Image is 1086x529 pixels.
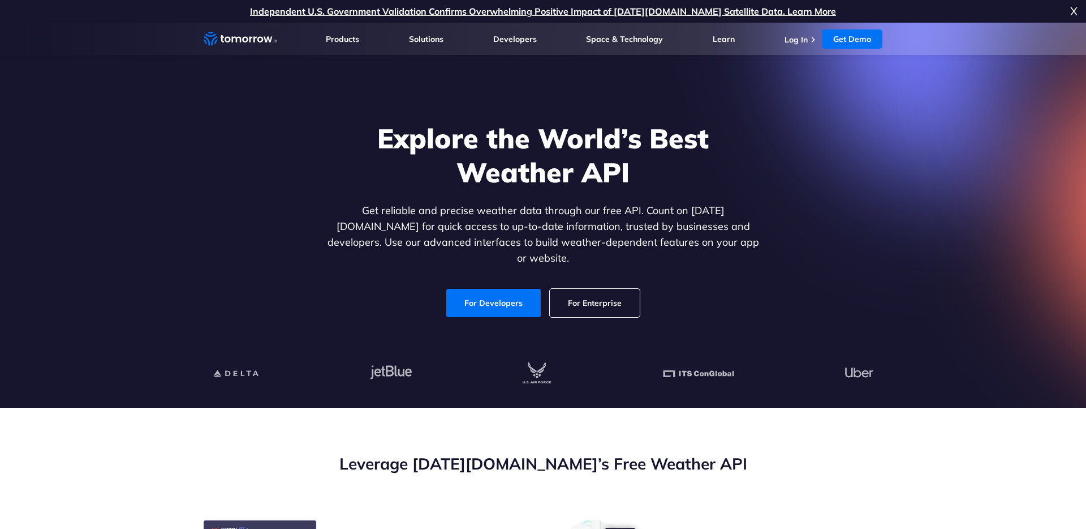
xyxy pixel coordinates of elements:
a: For Enterprise [550,289,640,317]
a: Learn [713,34,735,44]
a: Home link [204,31,277,48]
a: Developers [493,34,537,44]
a: Log In [785,35,808,45]
h2: Leverage [DATE][DOMAIN_NAME]’s Free Weather API [204,453,882,475]
a: Get Demo [822,29,882,49]
h1: Explore the World’s Best Weather API [325,121,761,189]
p: Get reliable and precise weather data through our free API. Count on [DATE][DOMAIN_NAME] for quic... [325,203,761,266]
a: Solutions [409,34,443,44]
a: Space & Technology [586,34,663,44]
a: For Developers [446,289,541,317]
a: Independent U.S. Government Validation Confirms Overwhelming Positive Impact of [DATE][DOMAIN_NAM... [250,6,836,17]
a: Products [326,34,359,44]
